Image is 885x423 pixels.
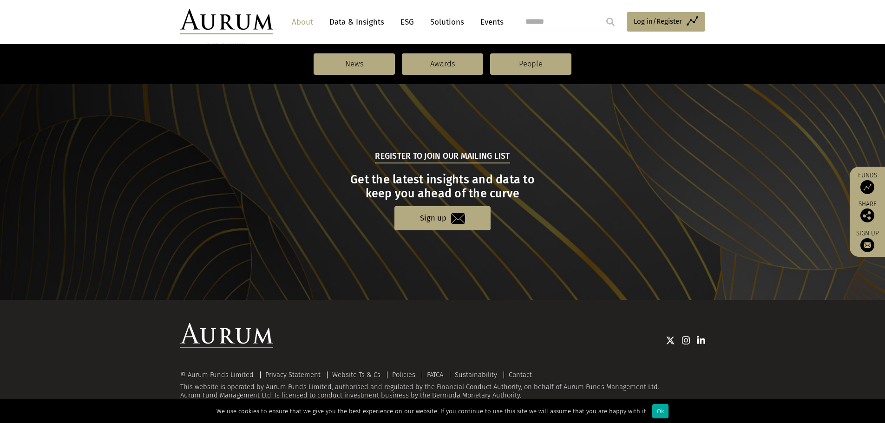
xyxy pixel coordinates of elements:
a: Privacy Statement [265,371,321,379]
div: This website is operated by Aurum Funds Limited, authorised and regulated by the Financial Conduc... [180,371,705,400]
a: Website Ts & Cs [332,371,380,379]
img: Twitter icon [666,336,675,345]
a: Log in/Register [627,12,705,32]
div: © Aurum Funds Limited [180,371,258,378]
a: Data & Insights [325,13,389,31]
img: Share this post [860,208,874,222]
a: Sustainability [455,371,497,379]
input: Submit [601,13,620,31]
a: Solutions [426,13,469,31]
a: People [490,53,571,75]
div: Share [854,201,880,222]
a: Contact [509,371,532,379]
img: Sign up to our newsletter [860,238,874,252]
img: Access Funds [860,180,874,194]
a: Sign up [394,206,491,230]
img: Aurum [180,9,273,34]
a: Events [476,13,504,31]
a: News [314,53,395,75]
img: Linkedin icon [697,336,705,345]
a: Funds [854,171,880,194]
a: FATCA [427,371,443,379]
a: ESG [396,13,419,31]
div: Ok [652,404,669,418]
a: About [287,13,318,31]
a: Awards [402,53,483,75]
h5: Register to join our mailing list [375,150,510,163]
span: Log in/Register [634,16,682,27]
img: Instagram icon [682,336,690,345]
h3: Get the latest insights and data to keep you ahead of the curve [181,173,704,201]
img: Aurum Logo [180,323,273,348]
a: Sign up [854,229,880,252]
a: Policies [392,371,415,379]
